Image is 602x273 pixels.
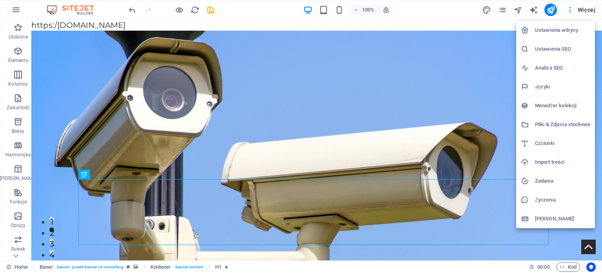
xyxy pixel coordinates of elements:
[18,208,23,213] button: 2
[535,139,590,148] h6: Czcionki
[18,219,23,224] button: 3
[535,176,590,186] h6: Zadania
[535,101,590,110] h6: Menedżer kolekcji
[535,158,590,167] h6: Import treści
[535,63,590,73] h6: Analiza SEO
[18,197,23,202] button: 1
[535,214,590,224] h6: [PERSON_NAME]
[18,230,23,235] button: 4
[535,195,590,205] h6: Życzenia
[535,120,590,129] h6: Pliki & Zdjęcia stockowe
[535,44,590,54] h6: Ustawienia SEO
[535,26,590,35] h6: Ustawienia witryny
[535,82,590,92] h6: Języki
